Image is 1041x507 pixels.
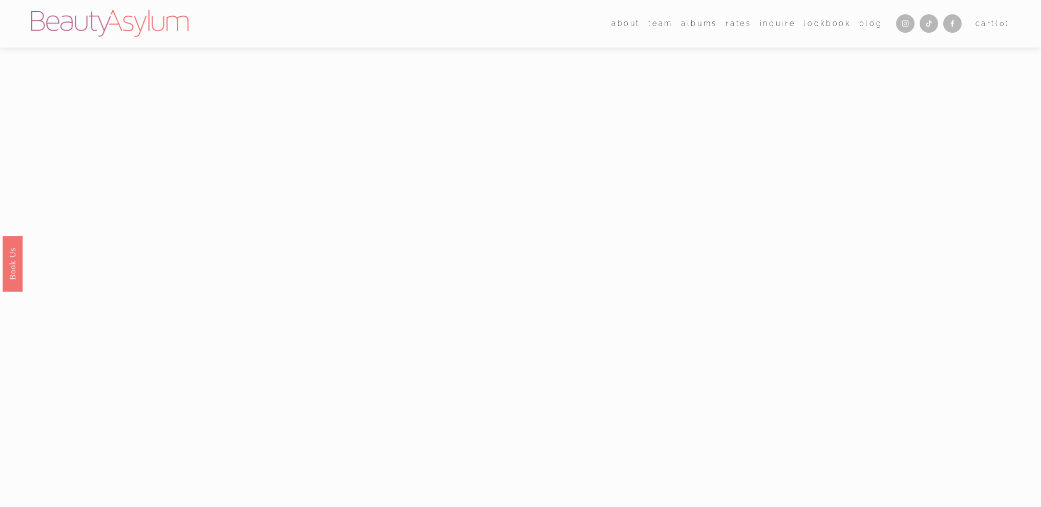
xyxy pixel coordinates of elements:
[896,14,915,33] a: Instagram
[803,16,851,31] a: Lookbook
[648,16,673,31] a: folder dropdown
[611,17,640,30] span: about
[1000,19,1006,28] span: 0
[611,16,640,31] a: folder dropdown
[3,235,23,291] a: Book Us
[975,17,1010,30] a: 0 items in cart
[648,17,673,30] span: team
[943,14,962,33] a: Facebook
[726,16,751,31] a: Rates
[859,16,883,31] a: Blog
[681,16,717,31] a: albums
[760,16,795,31] a: Inquire
[920,14,938,33] a: TikTok
[31,10,188,37] img: Beauty Asylum | Bridal Hair &amp; Makeup Charlotte &amp; Atlanta
[995,19,1010,28] span: ( )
